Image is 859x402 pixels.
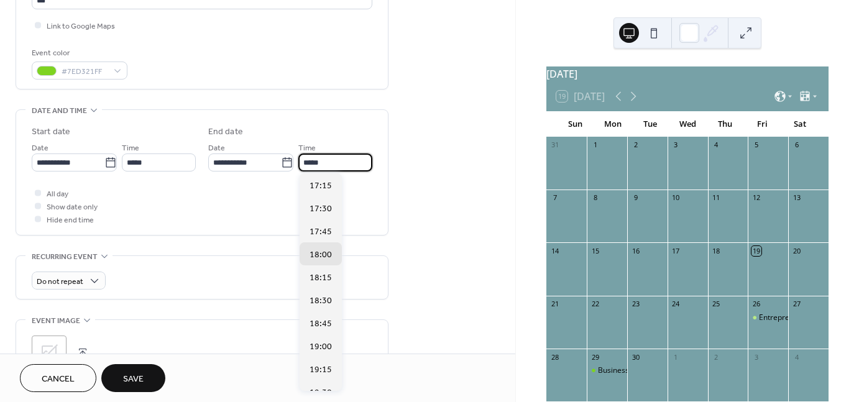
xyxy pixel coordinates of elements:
span: Date and time [32,104,87,117]
div: 3 [671,140,681,150]
div: 2 [631,140,640,150]
div: 2 [712,352,721,362]
span: 17:15 [310,180,332,193]
div: 13 [792,193,801,203]
div: ; [32,336,67,370]
div: 29 [590,352,600,362]
span: 18:00 [310,249,332,262]
div: 11 [712,193,721,203]
span: Hide end time [47,214,94,227]
div: 19 [751,246,761,255]
button: Save [101,364,165,392]
div: Sun [556,112,594,137]
span: Do not repeat [37,275,83,289]
div: Entrepreneurial Mindset [759,313,843,323]
span: Date [208,142,225,155]
div: 12 [751,193,761,203]
span: Show date only [47,201,98,214]
div: 22 [590,299,600,309]
div: 30 [631,352,640,362]
div: Wed [669,112,706,137]
div: Start date [32,126,70,139]
div: 16 [631,246,640,255]
div: 5 [751,140,761,150]
span: All day [47,188,68,201]
span: 18:15 [310,272,332,285]
div: Sat [781,112,819,137]
span: Date [32,142,48,155]
div: 15 [590,246,600,255]
div: 10 [671,193,681,203]
span: 19:30 [310,386,332,400]
div: 26 [751,299,761,309]
span: #7ED321FF [62,65,108,78]
span: 17:30 [310,203,332,216]
span: Save [123,373,144,386]
span: Time [298,142,316,155]
div: Entrepreneurial Mindset [748,313,788,323]
div: Tue [632,112,669,137]
span: Cancel [42,373,75,386]
div: 24 [671,299,681,309]
div: 4 [712,140,721,150]
span: 19:15 [310,363,332,377]
div: 17 [671,246,681,255]
span: 17:45 [310,226,332,239]
div: 27 [792,299,801,309]
span: Time [122,142,139,155]
div: 9 [631,193,640,203]
div: End date [208,126,243,139]
div: 18 [712,246,721,255]
span: 19:00 [310,340,332,354]
div: 6 [792,140,801,150]
div: 1 [671,352,681,362]
div: 23 [631,299,640,309]
div: 31 [550,140,559,150]
span: Recurring event [32,250,98,263]
div: 25 [712,299,721,309]
div: Mon [594,112,631,137]
button: Cancel [20,364,96,392]
div: 7 [550,193,559,203]
span: 18:45 [310,317,332,331]
span: 18:30 [310,295,332,308]
div: Event color [32,47,125,60]
div: 14 [550,246,559,255]
div: 4 [792,352,801,362]
span: Event image [32,314,80,327]
div: Business Model (Canva) [587,365,627,376]
div: 3 [751,352,761,362]
div: 28 [550,352,559,362]
div: 8 [590,193,600,203]
div: Thu [706,112,743,137]
div: Business Model (Canva) [598,365,681,376]
div: 21 [550,299,559,309]
span: Link to Google Maps [47,20,115,33]
div: 1 [590,140,600,150]
div: Fri [743,112,781,137]
div: 20 [792,246,801,255]
div: [DATE] [546,66,829,81]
